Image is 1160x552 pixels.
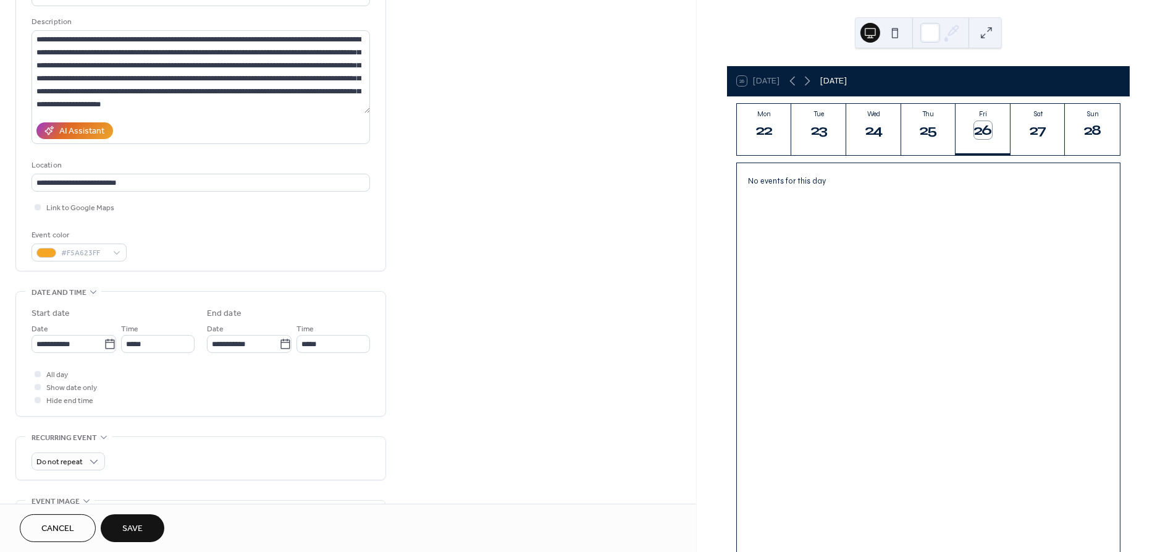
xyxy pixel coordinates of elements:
div: 25 [919,121,937,139]
div: Fri [959,110,1007,118]
div: [DATE] [820,74,847,88]
button: Sun28 [1065,104,1120,155]
button: Cancel [20,514,96,542]
span: Recurring event [32,431,97,444]
span: Save [122,523,143,536]
button: Tue23 [791,104,846,155]
span: Date [32,323,48,336]
span: Link to Google Maps [46,202,114,215]
span: Time [296,323,314,336]
span: All day [46,369,68,382]
div: 26 [974,121,992,139]
div: AI Assistant [59,125,104,138]
div: Mon [741,110,788,118]
div: 23 [810,121,828,139]
span: Hide end time [46,395,93,408]
button: Sat27 [1011,104,1065,155]
button: Fri26 [956,104,1011,155]
div: Start date [32,307,70,320]
div: 22 [755,121,773,139]
span: Do not repeat [36,456,83,470]
button: Mon22 [737,104,792,155]
span: Date and time [32,286,86,299]
div: 27 [1028,121,1046,139]
div: No events for this day [738,168,1119,194]
span: Show date only [46,382,97,395]
button: Thu25 [901,104,956,155]
span: Event image [32,495,80,508]
div: Sun [1069,110,1116,118]
div: Sat [1014,110,1062,118]
div: 24 [865,121,883,139]
button: Save [101,514,164,542]
button: AI Assistant [36,122,113,139]
div: Description [32,15,368,28]
div: End date [207,307,242,320]
span: Date [207,323,224,336]
div: Location [32,159,368,172]
span: #F5A623FF [61,247,107,260]
span: Cancel [41,523,74,536]
div: Event color [32,229,124,242]
span: Time [121,323,138,336]
div: Wed [850,110,897,118]
button: Wed24 [846,104,901,155]
div: Thu [905,110,952,118]
div: 28 [1083,121,1101,139]
div: Tue [795,110,843,118]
